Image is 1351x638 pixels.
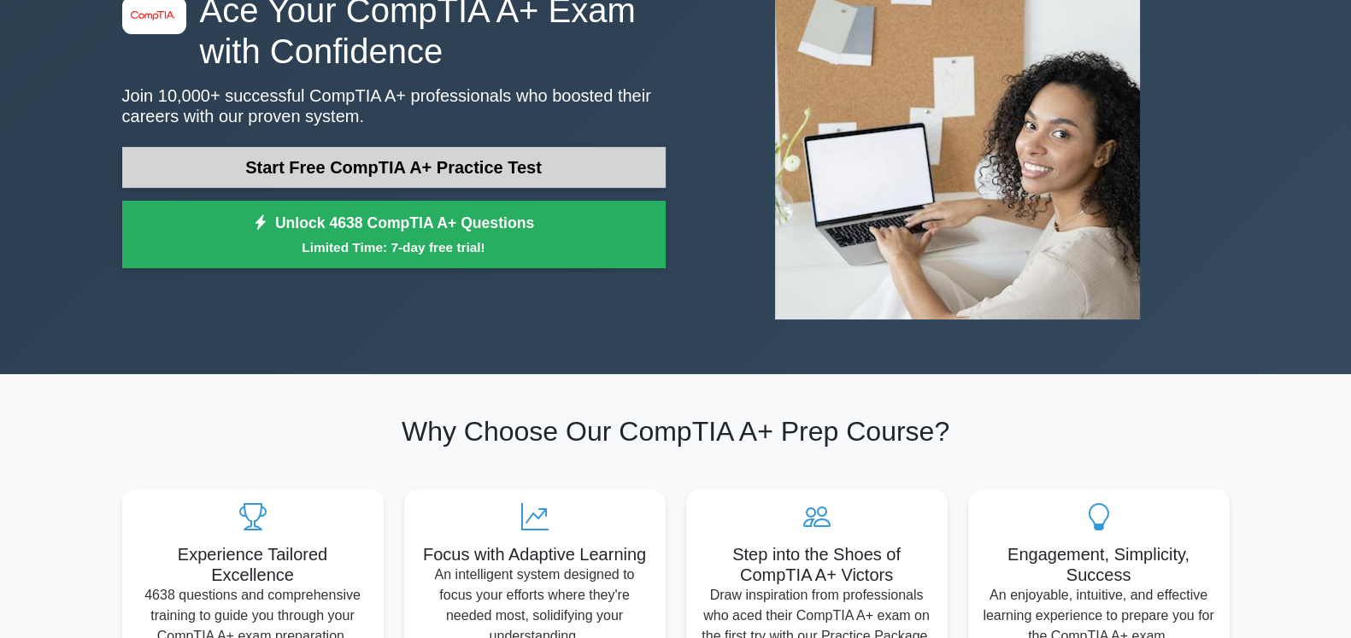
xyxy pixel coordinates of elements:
p: Join 10,000+ successful CompTIA A+ professionals who boosted their careers with our proven system. [122,85,666,126]
h5: Engagement, Simplicity, Success [982,544,1216,585]
a: Start Free CompTIA A+ Practice Test [122,147,666,188]
small: Limited Time: 7-day free trial! [144,237,644,257]
h5: Focus with Adaptive Learning [418,544,652,565]
h5: Experience Tailored Excellence [136,544,370,585]
h2: Why Choose Our CompTIA A+ Prep Course? [122,415,1230,448]
a: Unlock 4638 CompTIA A+ QuestionsLimited Time: 7-day free trial! [122,201,666,269]
h5: Step into the Shoes of CompTIA A+ Victors [700,544,934,585]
